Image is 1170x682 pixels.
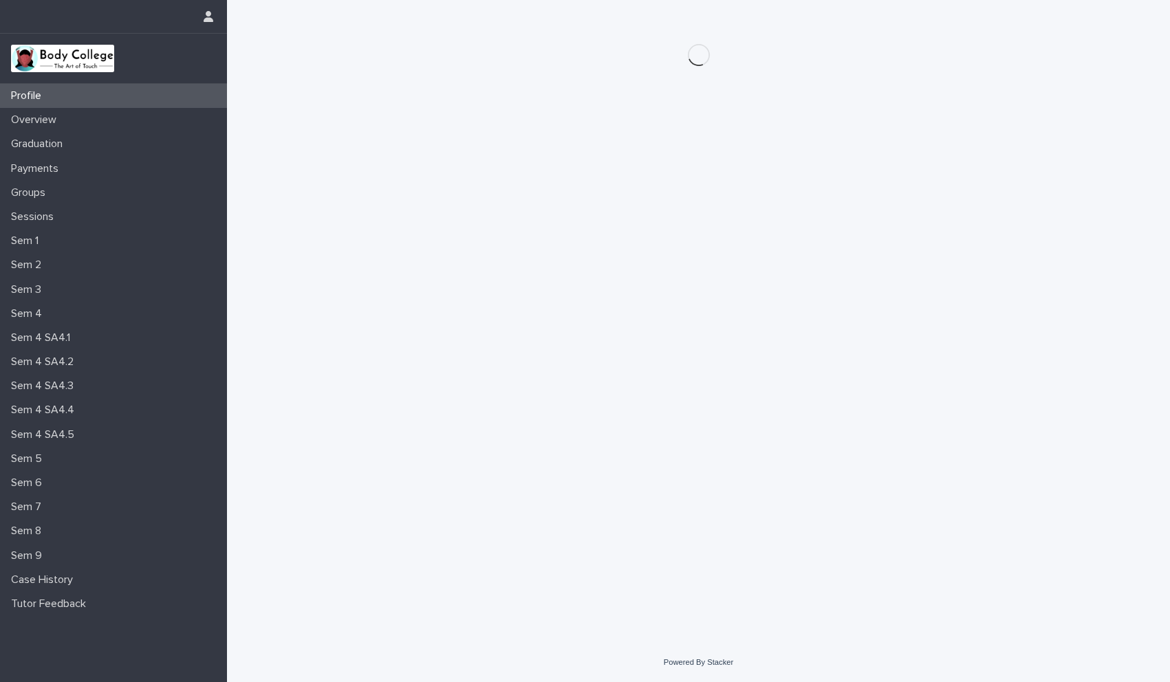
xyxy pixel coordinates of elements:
[6,210,65,223] p: Sessions
[6,428,85,441] p: Sem 4 SA4.5
[6,307,53,320] p: Sem 4
[6,573,84,586] p: Case History
[6,234,50,247] p: Sem 1
[6,476,53,489] p: Sem 6
[6,355,85,368] p: Sem 4 SA4.2
[6,597,97,610] p: Tutor Feedback
[664,658,733,666] a: Powered By Stacker
[6,500,52,514] p: Sem 7
[6,452,53,465] p: Sem 5
[6,186,56,199] p: Groups
[6,162,69,175] p: Payments
[6,89,52,102] p: Profile
[6,283,52,296] p: Sem 3
[6,137,74,151] p: Graduation
[6,113,67,126] p: Overview
[6,379,85,393] p: Sem 4 SA4.3
[6,258,52,272] p: Sem 2
[6,525,52,538] p: Sem 8
[6,549,53,562] p: Sem 9
[11,45,114,72] img: xvtzy2PTuGgGH0xbwGb2
[6,331,81,344] p: Sem 4 SA4.1
[6,404,85,417] p: Sem 4 SA4.4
